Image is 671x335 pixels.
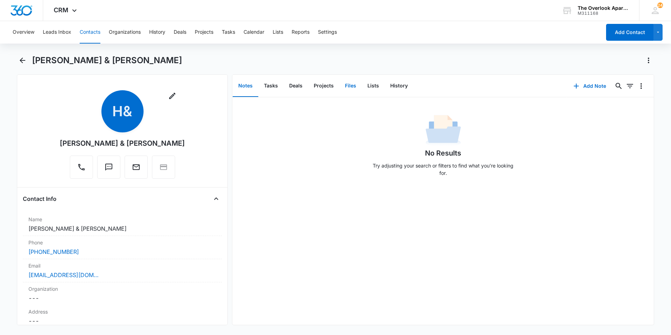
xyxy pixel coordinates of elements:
img: No Data [426,113,461,148]
button: Back [17,55,28,66]
label: Email [28,262,216,269]
button: Notes [233,75,258,97]
button: Text [97,156,120,179]
div: account name [578,5,629,11]
div: Name[PERSON_NAME] & [PERSON_NAME] [23,213,222,236]
button: Deals [174,21,186,44]
button: Files [339,75,362,97]
span: 24 [657,2,663,8]
h4: Contact Info [23,195,57,203]
button: Tasks [222,21,235,44]
a: Email [125,166,148,172]
label: Phone [28,239,216,246]
a: Text [97,166,120,172]
button: Tasks [258,75,284,97]
label: Organization [28,285,216,293]
div: notifications count [657,2,663,8]
div: Phone[PHONE_NUMBER] [23,236,222,259]
button: Leads Inbox [43,21,71,44]
h1: No Results [425,148,461,158]
button: Lists [362,75,385,97]
a: Call [70,166,93,172]
div: Email[EMAIL_ADDRESS][DOMAIN_NAME] [23,259,222,282]
button: Add Note [566,78,613,94]
button: Search... [613,80,624,92]
h1: [PERSON_NAME] & [PERSON_NAME] [32,55,182,66]
button: Add Contact [606,24,653,41]
p: Try adjusting your search or filters to find what you’re looking for. [370,162,517,177]
div: [PERSON_NAME] & [PERSON_NAME] [60,138,185,149]
button: Overflow Menu [636,80,647,92]
button: Projects [195,21,213,44]
button: History [149,21,165,44]
button: Call [70,156,93,179]
label: Name [28,216,216,223]
dd: [PERSON_NAME] & [PERSON_NAME] [28,224,216,233]
button: Filters [624,80,636,92]
label: Address [28,308,216,315]
button: Email [125,156,148,179]
span: H& [101,90,144,132]
button: Close [211,193,222,204]
dd: --- [28,317,216,325]
button: History [385,75,413,97]
div: Organization--- [23,282,222,305]
a: [EMAIL_ADDRESS][DOMAIN_NAME] [28,271,99,279]
span: CRM [54,6,68,14]
button: Calendar [244,21,264,44]
button: Overview [13,21,34,44]
button: Organizations [109,21,141,44]
button: Contacts [80,21,100,44]
dd: --- [28,294,216,302]
button: Lists [273,21,283,44]
div: account id [578,11,629,16]
button: Projects [308,75,339,97]
div: Address--- [23,305,222,328]
button: Actions [643,55,654,66]
button: Reports [292,21,310,44]
a: [PHONE_NUMBER] [28,248,79,256]
button: Settings [318,21,337,44]
button: Deals [284,75,308,97]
